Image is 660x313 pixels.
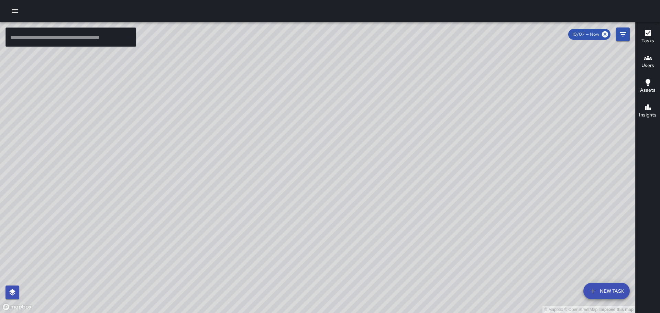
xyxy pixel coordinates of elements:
button: Insights [636,99,660,124]
h6: Tasks [641,37,654,45]
button: Filters [616,27,630,41]
span: 10/07 — Now [568,31,603,38]
h6: Insights [639,111,657,119]
button: Assets [636,74,660,99]
button: New Task [583,283,630,299]
h6: Users [641,62,654,69]
h6: Assets [640,87,656,94]
button: Tasks [636,25,660,49]
div: 10/07 — Now [568,29,610,40]
button: Users [636,49,660,74]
